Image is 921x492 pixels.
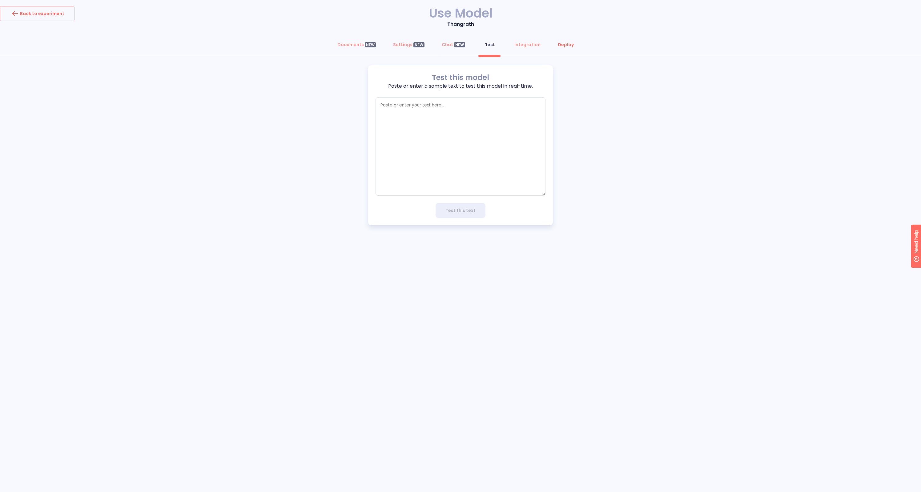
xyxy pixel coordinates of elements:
div: Back to experiment [10,9,64,18]
div: NEW [365,42,376,48]
p: Test this model [376,73,545,82]
div: Chat [442,42,465,48]
div: Settings [393,42,424,48]
div: NEW [454,42,465,48]
p: Paste or enter a sample text to test this model in real-time. [376,82,545,90]
div: Test [485,42,495,48]
div: Deploy [558,42,574,48]
span: Need help [14,2,38,9]
div: NEW [413,42,424,48]
textarea: empty textarea [376,97,545,196]
div: Documents [337,42,376,48]
div: Integration [514,42,541,48]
